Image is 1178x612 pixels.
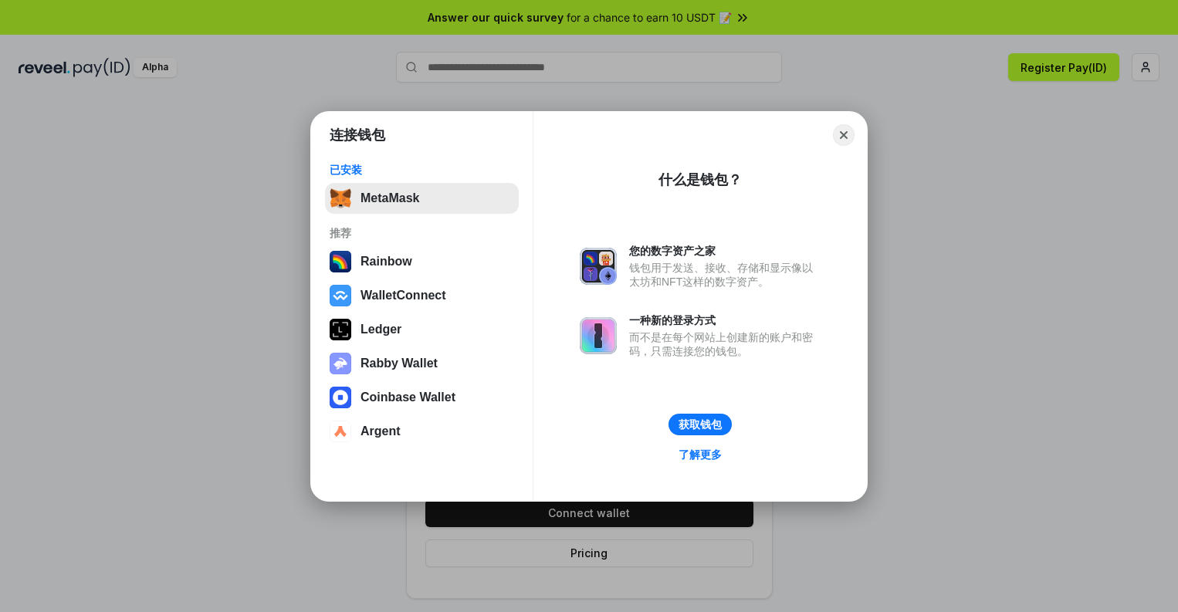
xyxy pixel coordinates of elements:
div: MetaMask [361,191,419,205]
div: 推荐 [330,226,514,240]
div: 获取钱包 [679,418,722,431]
button: Coinbase Wallet [325,382,519,413]
div: 什么是钱包？ [658,171,742,189]
div: Argent [361,424,401,438]
button: 获取钱包 [669,414,732,435]
div: 钱包用于发送、接收、存储和显示像以太坊和NFT这样的数字资产。 [629,261,821,289]
img: svg+xml,%3Csvg%20xmlns%3D%22http%3A%2F%2Fwww.w3.org%2F2000%2Fsvg%22%20width%3D%2228%22%20height%3... [330,319,351,340]
button: Argent [325,416,519,447]
img: svg+xml,%3Csvg%20width%3D%22120%22%20height%3D%22120%22%20viewBox%3D%220%200%20120%20120%22%20fil... [330,251,351,272]
img: svg+xml,%3Csvg%20xmlns%3D%22http%3A%2F%2Fwww.w3.org%2F2000%2Fsvg%22%20fill%3D%22none%22%20viewBox... [580,317,617,354]
button: MetaMask [325,183,519,214]
img: svg+xml,%3Csvg%20xmlns%3D%22http%3A%2F%2Fwww.w3.org%2F2000%2Fsvg%22%20fill%3D%22none%22%20viewBox... [580,248,617,285]
div: Rainbow [361,255,412,269]
button: WalletConnect [325,280,519,311]
div: WalletConnect [361,289,446,303]
div: 一种新的登录方式 [629,313,821,327]
div: 您的数字资产之家 [629,244,821,258]
h1: 连接钱包 [330,126,385,144]
img: svg+xml,%3Csvg%20fill%3D%22none%22%20height%3D%2233%22%20viewBox%3D%220%200%2035%2033%22%20width%... [330,188,351,209]
img: svg+xml,%3Csvg%20width%3D%2228%22%20height%3D%2228%22%20viewBox%3D%220%200%2028%2028%22%20fill%3D... [330,387,351,408]
img: svg+xml,%3Csvg%20width%3D%2228%22%20height%3D%2228%22%20viewBox%3D%220%200%2028%2028%22%20fill%3D... [330,285,351,306]
img: svg+xml,%3Csvg%20xmlns%3D%22http%3A%2F%2Fwww.w3.org%2F2000%2Fsvg%22%20fill%3D%22none%22%20viewBox... [330,353,351,374]
button: Close [833,124,855,146]
div: 已安装 [330,163,514,177]
button: Rainbow [325,246,519,277]
div: Rabby Wallet [361,357,438,370]
div: 而不是在每个网站上创建新的账户和密码，只需连接您的钱包。 [629,330,821,358]
button: Rabby Wallet [325,348,519,379]
div: 了解更多 [679,448,722,462]
div: Coinbase Wallet [361,391,455,404]
div: Ledger [361,323,401,336]
img: svg+xml,%3Csvg%20width%3D%2228%22%20height%3D%2228%22%20viewBox%3D%220%200%2028%2028%22%20fill%3D... [330,421,351,442]
button: Ledger [325,314,519,345]
a: 了解更多 [669,445,731,465]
